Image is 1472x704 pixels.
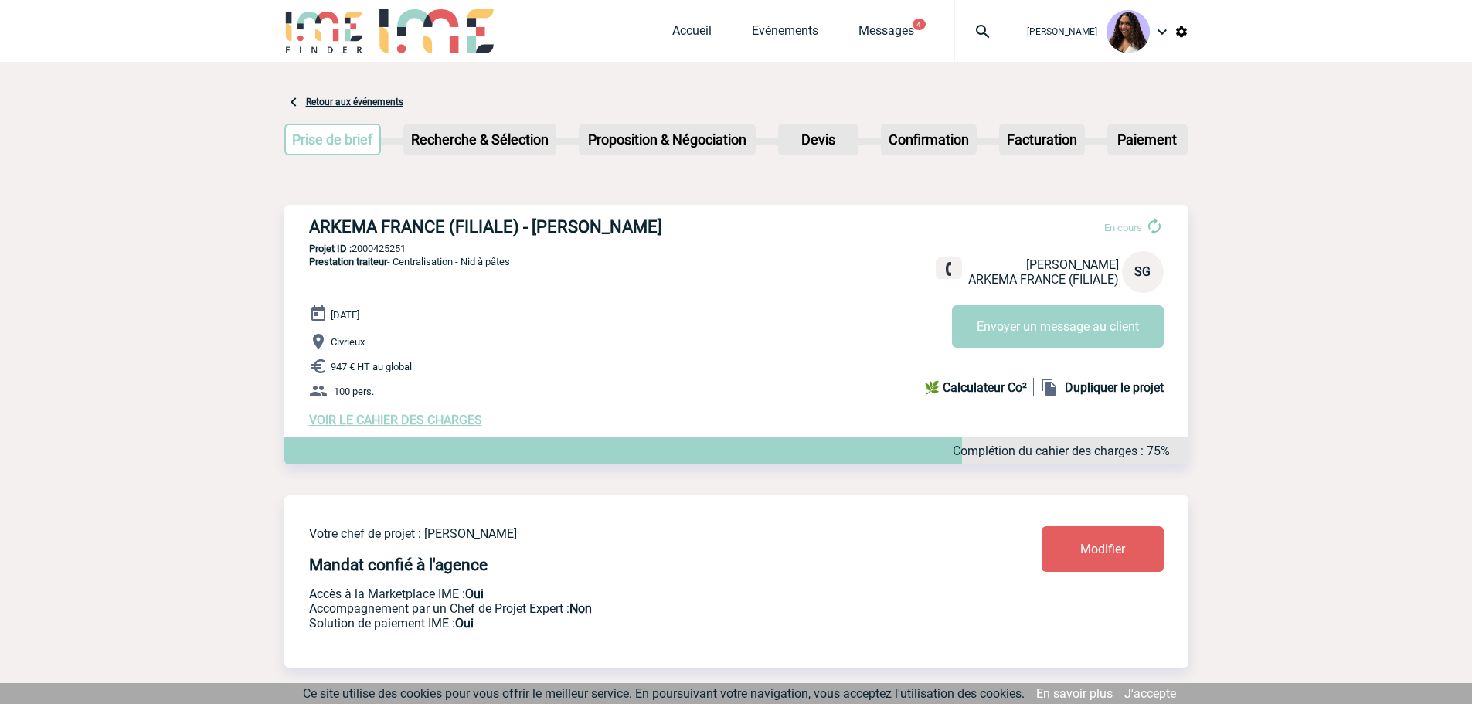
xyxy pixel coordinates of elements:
[1104,222,1142,233] span: En cours
[331,361,412,372] span: 947 € HT au global
[284,243,1188,254] p: 2000425251
[580,125,754,154] p: Proposition & Négociation
[284,9,365,53] img: IME-Finder
[309,526,950,541] p: Votre chef de projet : [PERSON_NAME]
[1036,686,1113,701] a: En savoir plus
[465,587,484,601] b: Oui
[309,217,773,236] h3: ARKEMA FRANCE (FILIALE) - [PERSON_NAME]
[1109,125,1186,154] p: Paiement
[1080,542,1125,556] span: Modifier
[968,272,1119,287] span: ARKEMA FRANCE (FILIALE)
[1027,26,1097,37] span: [PERSON_NAME]
[309,413,482,427] a: VOIR LE CAHIER DES CHARGES
[309,256,510,267] span: - Centralisation - Nid à pâtes
[1124,686,1176,701] a: J'accepte
[405,125,555,154] p: Recherche & Sélection
[1040,378,1059,396] img: file_copy-black-24dp.png
[331,336,365,348] span: Civrieux
[924,378,1034,396] a: 🌿 Calculateur Co²
[309,601,950,616] p: Prestation payante
[306,97,403,107] a: Retour aux événements
[1026,257,1119,272] span: [PERSON_NAME]
[1001,125,1083,154] p: Facturation
[913,19,926,30] button: 4
[569,601,592,616] b: Non
[672,23,712,45] a: Accueil
[780,125,857,154] p: Devis
[1107,10,1150,53] img: 131234-0.jpg
[334,386,374,397] span: 100 pers.
[1134,264,1151,279] span: SG
[331,309,359,321] span: [DATE]
[924,380,1027,395] b: 🌿 Calculateur Co²
[286,125,380,154] p: Prise de brief
[858,23,914,45] a: Messages
[942,262,956,276] img: fixe.png
[309,587,950,601] p: Accès à la Marketplace IME :
[309,243,352,254] b: Projet ID :
[309,256,387,267] span: Prestation traiteur
[952,305,1164,348] button: Envoyer un message au client
[303,686,1025,701] span: Ce site utilise des cookies pour vous offrir le meilleur service. En poursuivant votre navigation...
[309,556,488,574] h4: Mandat confié à l'agence
[455,616,474,631] b: Oui
[882,125,975,154] p: Confirmation
[752,23,818,45] a: Evénements
[309,616,950,631] p: Conformité aux process achat client, Prise en charge de la facturation, Mutualisation de plusieur...
[1065,380,1164,395] b: Dupliquer le projet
